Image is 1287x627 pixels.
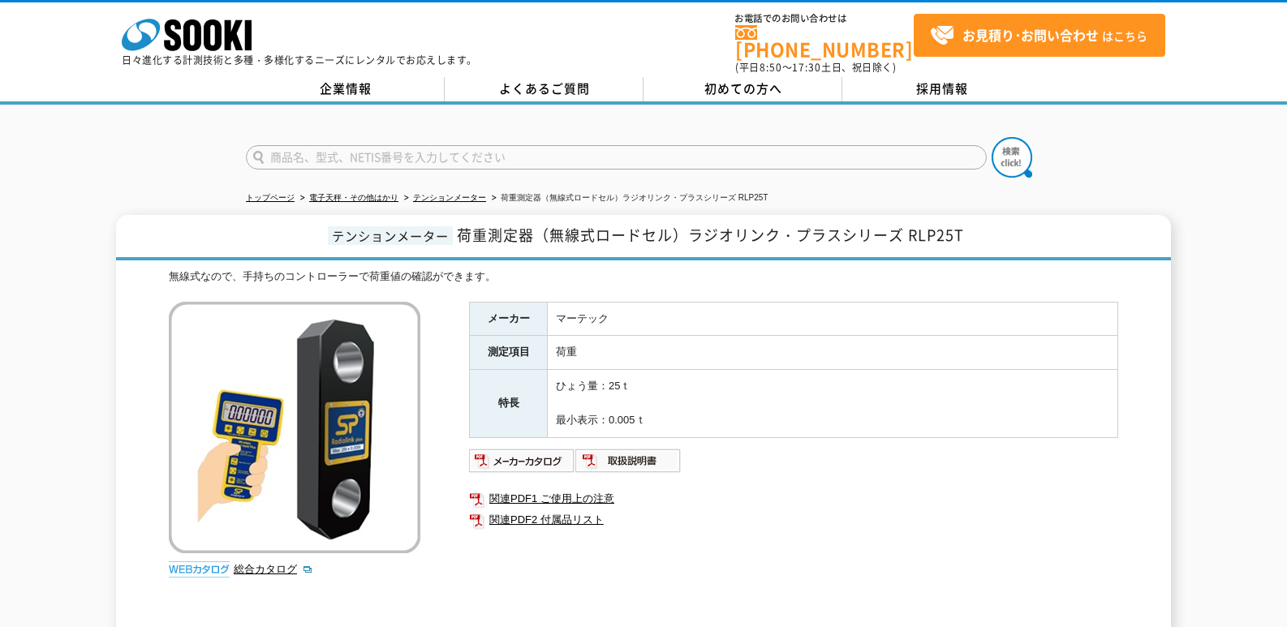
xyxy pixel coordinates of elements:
[469,458,575,470] a: メーカーカタログ
[169,302,420,553] img: 荷重測定器（無線式ロードセル）ラジオリンク・プラスシリーズ RLP25T
[234,563,313,575] a: 総合カタログ
[962,25,1099,45] strong: お見積り･お問い合わせ
[413,193,486,202] a: テンションメーター
[469,448,575,474] img: メーカーカタログ
[169,268,1118,286] div: 無線式なので、手持ちのコントローラーで荷重値の確認ができます。
[735,14,914,24] span: お電話でのお問い合わせは
[469,488,1118,509] a: 関連PDF1 ご使用上の注意
[470,370,548,437] th: 特長
[842,77,1041,101] a: 採用情報
[246,145,987,170] input: 商品名、型式、NETIS番号を入力してください
[246,77,445,101] a: 企業情報
[445,77,643,101] a: よくあるご質問
[122,55,477,65] p: 日々進化する計測技術と多種・多様化するニーズにレンタルでお応えします。
[246,193,295,202] a: トップページ
[643,77,842,101] a: 初めての方へ
[548,302,1118,336] td: マーテック
[470,302,548,336] th: メーカー
[469,509,1118,530] a: 関連PDF2 付属品リスト
[914,14,1165,57] a: お見積り･お問い合わせはこちら
[575,458,682,470] a: 取扱説明書
[457,224,964,246] span: 荷重測定器（無線式ロードセル）ラジオリンク・プラスシリーズ RLP25T
[992,137,1032,178] img: btn_search.png
[735,60,896,75] span: (平日 ～ 土日、祝日除く)
[735,25,914,58] a: [PHONE_NUMBER]
[169,561,230,578] img: webカタログ
[704,79,782,97] span: 初めての方へ
[792,60,821,75] span: 17:30
[470,336,548,370] th: 測定項目
[930,24,1147,48] span: はこちら
[575,448,682,474] img: 取扱説明書
[309,193,398,202] a: 電子天秤・その他はかり
[548,370,1118,437] td: ひょう量：25ｔ 最小表示：0.005ｔ
[489,190,768,207] li: 荷重測定器（無線式ロードセル）ラジオリンク・プラスシリーズ RLP25T
[760,60,782,75] span: 8:50
[328,226,453,245] span: テンションメーター
[548,336,1118,370] td: 荷重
